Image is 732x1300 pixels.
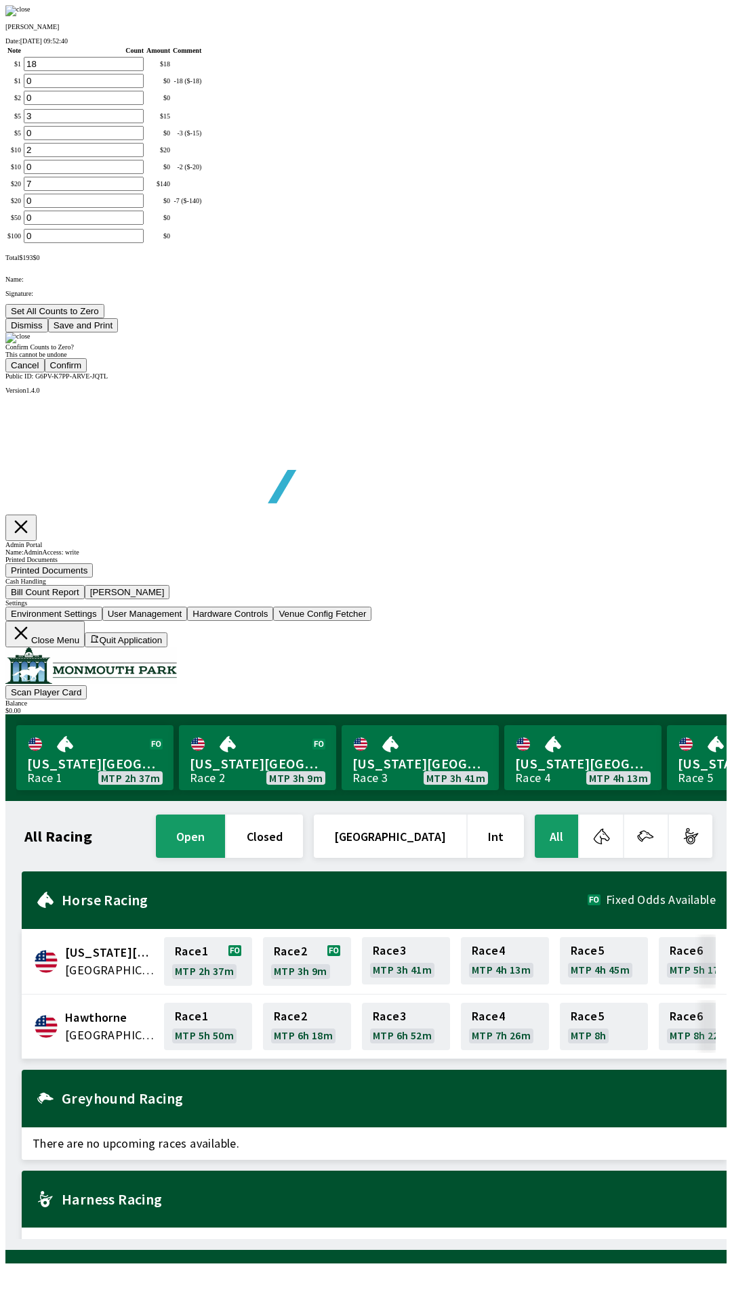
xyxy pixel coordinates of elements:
[263,937,351,986] a: Race2MTP 3h 9m
[472,945,505,956] span: Race 4
[274,966,327,976] span: MTP 3h 9m
[62,1194,716,1205] h2: Harness Racing
[164,1003,252,1050] a: Race1MTP 5h 50m
[62,1093,716,1104] h2: Greyhound Racing
[515,773,550,783] div: Race 4
[173,163,201,171] div: -2 ($-20)
[274,1011,307,1022] span: Race 2
[19,254,33,261] span: $ 193
[48,318,118,332] button: Save and Print
[5,585,85,599] button: Bill Count Report
[146,180,170,188] div: $ 140
[426,773,485,783] span: MTP 3h 41m
[146,94,170,102] div: $ 0
[5,556,727,563] div: Printed Documents
[606,894,716,905] span: Fixed Odds Available
[5,599,727,607] div: Settings
[373,1011,406,1022] span: Race 3
[146,146,170,154] div: $ 20
[22,1228,727,1260] span: There are no upcoming races available.
[85,585,170,599] button: [PERSON_NAME]
[101,773,160,783] span: MTP 2h 37m
[5,304,104,318] button: Set All Counts to Zero
[146,112,170,120] div: $ 15
[175,946,208,957] span: Race 1
[179,725,336,790] a: [US_STATE][GEOGRAPHIC_DATA]Race 2MTP 3h 9m
[5,276,727,283] p: Name:
[146,197,170,204] div: $ 0
[173,129,201,137] div: -3 ($-15)
[35,372,108,380] span: G6PV-K7PP-ARVE-JQTL
[146,77,170,85] div: $ 0
[263,1003,351,1050] a: Race2MTP 6h 18m
[314,815,466,858] button: [GEOGRAPHIC_DATA]
[7,176,22,192] td: $ 20
[45,358,87,372] button: Confirm
[175,1030,234,1041] span: MTP 5h 50m
[373,1030,432,1041] span: MTP 6h 52m
[5,563,93,578] button: Printed Documents
[5,318,48,332] button: Dismiss
[23,46,144,55] th: Count
[273,607,371,621] button: Venue Config Fetcher
[7,228,22,244] td: $ 100
[175,966,234,976] span: MTP 2h 37m
[5,351,727,358] div: This cannot be undone
[362,1003,450,1050] a: Race3MTP 6h 52m
[146,60,170,68] div: $ 18
[5,23,727,30] p: [PERSON_NAME]
[156,815,225,858] button: open
[7,142,22,158] td: $ 10
[7,210,22,225] td: $ 50
[504,725,662,790] a: [US_STATE][GEOGRAPHIC_DATA]Race 4MTP 4h 13m
[5,607,102,621] button: Environment Settings
[7,56,22,72] td: $ 1
[65,961,156,979] span: United States
[164,937,252,986] a: Race1MTP 2h 37m
[560,1003,648,1050] a: Race5MTP 8h
[37,394,426,537] img: global tote logo
[5,541,727,548] div: Admin Portal
[352,755,488,773] span: [US_STATE][GEOGRAPHIC_DATA]
[362,937,450,986] a: Race3MTP 3h 41m
[24,831,92,842] h1: All Racing
[5,548,727,556] div: Name: Admin Access: write
[472,1030,531,1041] span: MTP 7h 26m
[571,945,604,956] span: Race 5
[146,163,170,171] div: $ 0
[5,332,30,343] img: close
[146,214,170,221] div: $ 0
[173,197,201,204] div: -7 ($-140)
[5,647,177,684] img: venue logo
[7,73,22,89] td: $ 1
[22,1127,727,1160] span: There are no upcoming races available.
[190,773,225,783] div: Race 2
[678,773,713,783] div: Race 5
[5,387,727,394] div: Version 1.4.0
[274,1030,333,1041] span: MTP 6h 18m
[515,755,651,773] span: [US_STATE][GEOGRAPHIC_DATA]
[5,343,727,351] div: Confirm Counts to Zero?
[5,290,727,297] p: Signature:
[62,894,588,905] h2: Horse Racing
[5,254,727,261] div: Total
[7,46,22,55] th: Note
[226,815,303,858] button: closed
[5,5,30,16] img: close
[7,159,22,175] td: $ 10
[85,632,167,647] button: Quit Application
[102,607,188,621] button: User Management
[571,1011,604,1022] span: Race 5
[5,358,45,372] button: Cancel
[146,46,171,55] th: Amount
[27,773,62,783] div: Race 1
[352,773,388,783] div: Race 3
[187,607,273,621] button: Hardware Controls
[670,1030,729,1041] span: MTP 8h 22m
[7,125,22,141] td: $ 5
[670,964,729,975] span: MTP 5h 17m
[472,1011,505,1022] span: Race 4
[461,1003,549,1050] a: Race4MTP 7h 26m
[173,77,201,85] div: -18 ($-18)
[65,1009,156,1026] span: Hawthorne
